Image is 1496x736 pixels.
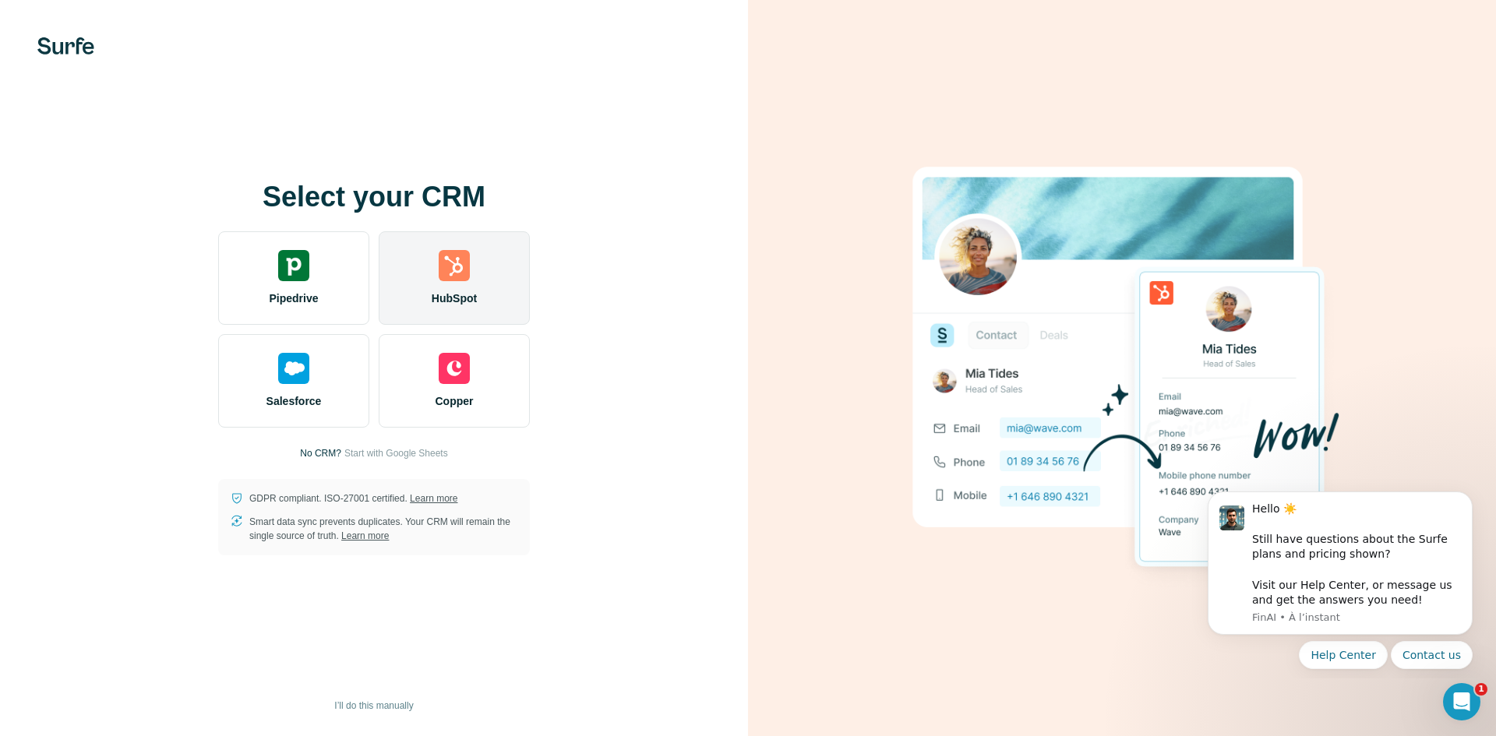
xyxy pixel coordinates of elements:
[37,37,94,55] img: Surfe's logo
[278,250,309,281] img: pipedrive's logo
[249,515,517,543] p: Smart data sync prevents duplicates. Your CRM will remain the single source of truth.
[323,694,424,717] button: I’ll do this manually
[439,250,470,281] img: hubspot's logo
[439,353,470,384] img: copper's logo
[218,181,530,213] h1: Select your CRM
[300,446,341,460] p: No CRM?
[410,493,457,504] a: Learn more
[278,353,309,384] img: salesforce's logo
[341,530,389,541] a: Learn more
[334,699,413,713] span: I’ll do this manually
[249,491,457,505] p: GDPR compliant. ISO-27001 certified.
[436,393,474,409] span: Copper
[344,446,448,460] button: Start with Google Sheets
[904,143,1340,594] img: HUBSPOT image
[1184,477,1496,678] iframe: Intercom notifications message
[266,393,322,409] span: Salesforce
[269,291,318,306] span: Pipedrive
[432,291,477,306] span: HubSpot
[1443,683,1480,720] iframe: Intercom live chat
[1475,683,1487,696] span: 1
